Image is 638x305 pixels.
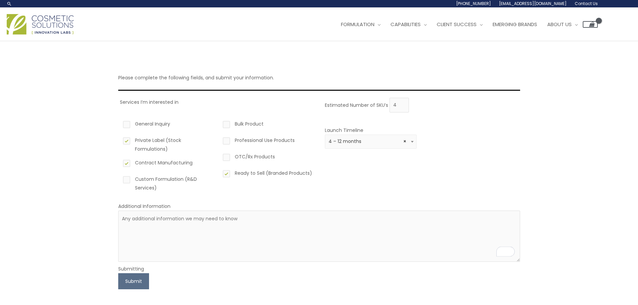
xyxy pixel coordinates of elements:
[583,21,598,28] a: View Shopping Cart, empty
[7,14,74,34] img: Cosmetic Solutions Logo
[389,98,409,112] input: Please enter the estimated number of skus
[118,211,520,262] textarea: To enrich screen reader interactions, please activate Accessibility in Grammarly extension settings
[437,21,477,28] span: Client Success
[118,264,520,273] div: Submitting
[325,101,388,108] label: Estimated Number of SKU’s
[575,1,598,6] span: Contact Us
[221,152,313,164] label: OTC/Rx Products
[488,14,542,34] a: Emerging Brands
[221,169,313,180] label: Ready to Sell (Branded Products)
[122,136,214,153] label: Private Label (Stock Formulations)
[118,73,520,82] p: Please complete the following fields, and submit your information.
[122,175,214,192] label: Custom Formulation (R&D Services)
[120,99,179,105] label: Services I’m interested in
[122,120,214,131] label: General Inquiry
[221,136,313,147] label: Professional Use Products
[331,14,598,34] nav: Site Navigation
[118,273,149,289] button: Submit
[329,138,413,145] span: 4 – 12 months
[7,1,12,6] a: Search icon link
[341,21,374,28] span: Formulation
[499,1,567,6] span: [EMAIL_ADDRESS][DOMAIN_NAME]
[325,127,363,134] label: Launch Timeline
[122,158,214,170] label: Contract Manufacturing
[336,14,385,34] a: Formulation
[432,14,488,34] a: Client Success
[542,14,583,34] a: About Us
[221,120,313,131] label: Bulk Product
[391,21,421,28] span: Capabilities
[547,21,572,28] span: About Us
[403,138,406,145] span: Remove all items
[325,135,417,149] span: 4 – 12 months
[493,21,537,28] span: Emerging Brands
[118,203,170,210] label: Additional Information
[385,14,432,34] a: Capabilities
[456,1,491,6] span: [PHONE_NUMBER]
